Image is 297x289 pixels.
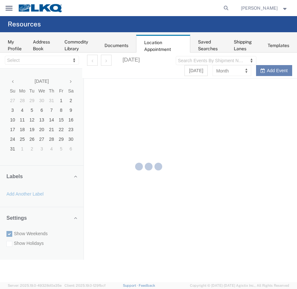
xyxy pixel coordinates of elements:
[8,284,62,287] span: Server: 2025.19.0-49328d0a35e
[241,5,278,12] span: Adrienne Brown
[123,284,139,287] a: Support
[268,42,289,49] div: Templates
[241,4,288,12] button: [PERSON_NAME]
[139,284,155,287] a: Feedback
[136,35,190,56] div: Location Appointment
[64,284,105,287] span: Client: 2025.19.0-129fbcf
[198,39,226,52] div: Saved Searches
[64,39,97,52] div: Commodity Library
[18,3,63,13] img: logo
[33,39,57,52] div: Address Book
[234,39,260,52] div: Shipping Lanes
[190,283,289,288] span: Copyright © [DATE]-[DATE] Agistix Inc., All Rights Reserved
[8,16,41,32] h4: Resources
[8,39,25,52] div: My Profile
[104,42,128,49] div: Documents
